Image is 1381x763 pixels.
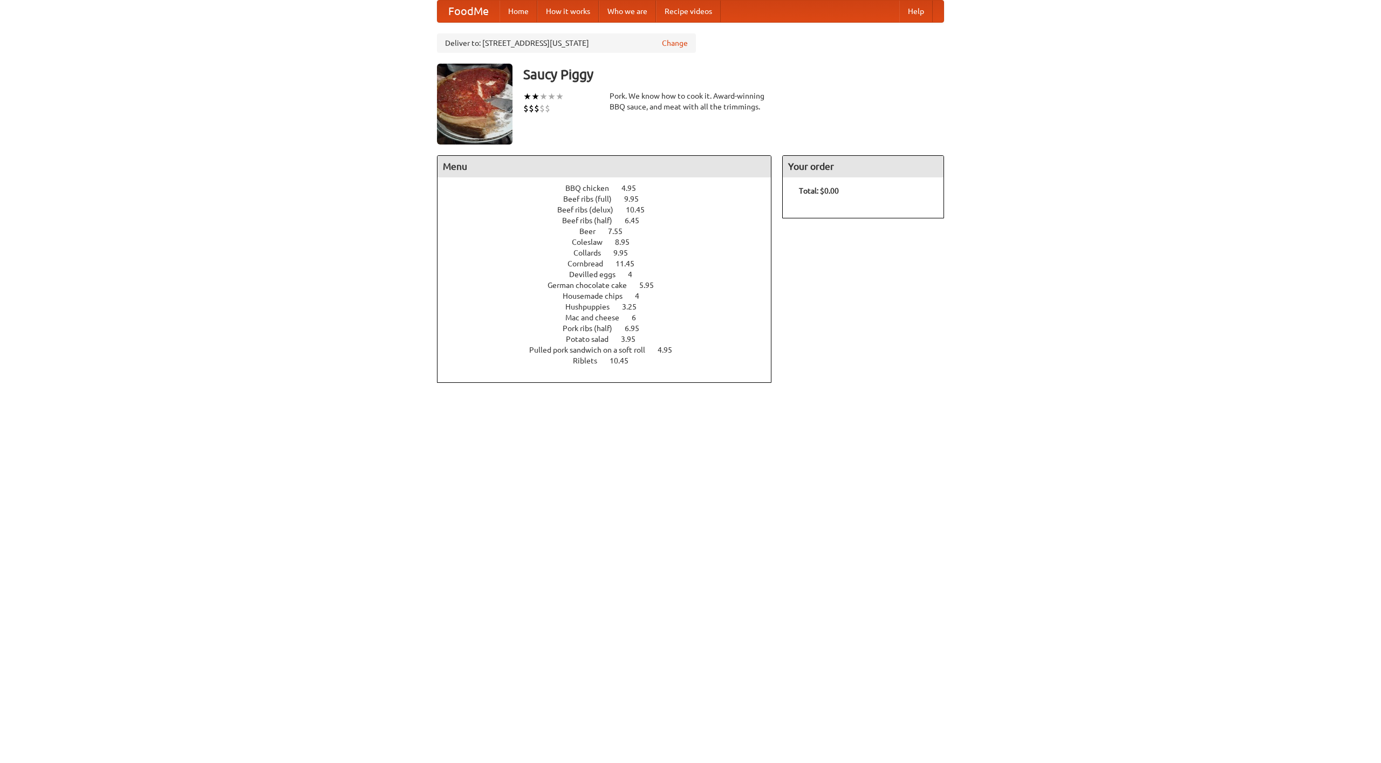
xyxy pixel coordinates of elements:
span: 4 [628,270,643,279]
span: Pulled pork sandwich on a soft roll [529,346,656,354]
a: Riblets 10.45 [573,356,648,365]
span: 4.95 [658,346,683,354]
li: ★ [548,91,556,102]
a: Collards 9.95 [573,249,648,257]
span: Coleslaw [572,238,613,246]
a: Hushpuppies 3.25 [565,303,657,311]
a: Beef ribs (full) 9.95 [563,195,659,203]
h3: Saucy Piggy [523,64,944,85]
a: Pork ribs (half) 6.95 [563,324,659,333]
a: Cornbread 11.45 [568,259,654,268]
a: Beer 7.55 [579,227,642,236]
li: ★ [523,91,531,102]
span: Beef ribs (full) [563,195,623,203]
li: $ [545,102,550,114]
span: 11.45 [616,259,645,268]
li: ★ [531,91,539,102]
span: Pork ribs (half) [563,324,623,333]
div: Pork. We know how to cook it. Award-winning BBQ sauce, and meat with all the trimmings. [610,91,771,112]
a: German chocolate cake 5.95 [548,281,674,290]
a: Potato salad 3.95 [566,335,655,343]
span: BBQ chicken [565,184,620,193]
div: Deliver to: [STREET_ADDRESS][US_STATE] [437,33,696,53]
span: 6.95 [625,324,650,333]
span: Potato salad [566,335,619,343]
span: 9.95 [624,195,650,203]
h4: Menu [437,156,771,177]
span: 4 [635,292,650,300]
li: $ [534,102,539,114]
span: 6 [632,313,647,322]
span: Hushpuppies [565,303,620,311]
span: 8.95 [615,238,640,246]
a: Mac and cheese 6 [565,313,656,322]
span: Cornbread [568,259,614,268]
b: Total: $0.00 [799,187,839,195]
span: 10.45 [626,205,655,214]
a: Recipe videos [656,1,721,22]
span: 6.45 [625,216,650,225]
span: 5.95 [639,281,665,290]
li: $ [529,102,534,114]
a: FoodMe [437,1,500,22]
span: 3.25 [622,303,647,311]
a: Housemade chips 4 [563,292,659,300]
span: Housemade chips [563,292,633,300]
li: ★ [556,91,564,102]
span: 7.55 [608,227,633,236]
a: Change [662,38,688,49]
h4: Your order [783,156,944,177]
span: Collards [573,249,612,257]
a: Who we are [599,1,656,22]
a: Devilled eggs 4 [569,270,652,279]
span: Beer [579,227,606,236]
span: Mac and cheese [565,313,630,322]
span: 3.95 [621,335,646,343]
a: Beef ribs (half) 6.45 [562,216,659,225]
span: Beef ribs (half) [562,216,623,225]
li: $ [539,102,545,114]
a: Home [500,1,537,22]
a: Help [899,1,933,22]
span: 4.95 [621,184,647,193]
li: $ [523,102,529,114]
span: Beef ribs (delux) [557,205,624,214]
img: angular.jpg [437,64,512,145]
span: Riblets [573,356,608,365]
a: Coleslaw 8.95 [572,238,650,246]
a: Beef ribs (delux) 10.45 [557,205,665,214]
a: Pulled pork sandwich on a soft roll 4.95 [529,346,692,354]
span: 9.95 [613,249,639,257]
span: Devilled eggs [569,270,626,279]
span: German chocolate cake [548,281,638,290]
span: 10.45 [610,356,639,365]
a: BBQ chicken 4.95 [565,184,656,193]
li: ★ [539,91,548,102]
a: How it works [537,1,599,22]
